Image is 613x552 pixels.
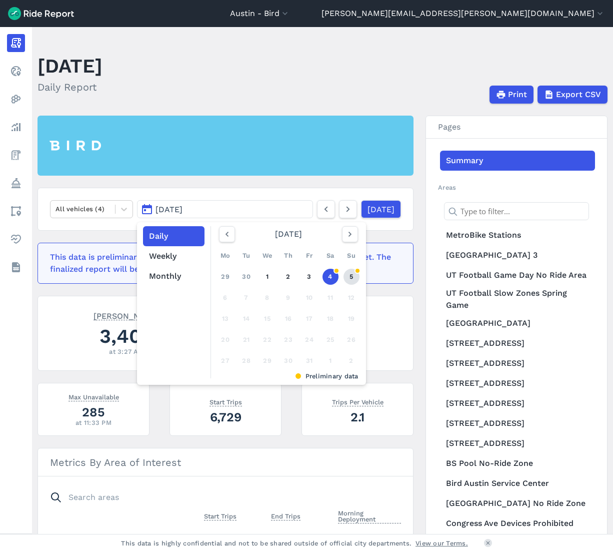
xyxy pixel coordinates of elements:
span: End Trips [271,510,300,520]
span: [DATE] [155,205,182,214]
a: Analyze [7,118,25,136]
span: Max Unavailable [68,391,119,401]
a: Summary [440,151,595,171]
a: 30 [238,269,254,285]
a: Bird Austin Service Center [440,473,595,493]
a: Realtime [7,62,25,80]
span: [PERSON_NAME] [93,310,160,320]
div: 31 [301,353,317,369]
a: [STREET_ADDRESS] [440,413,595,433]
a: UT Football Game Day No Ride Area [440,265,595,285]
a: Policy [7,174,25,192]
div: 14 [238,311,254,327]
a: Fees [7,146,25,164]
a: [STREET_ADDRESS] [440,333,595,353]
div: 9 [280,290,296,306]
span: Export CSV [556,89,601,101]
a: 1 [259,269,275,285]
div: [DATE] [215,226,362,242]
div: 2.1 [314,408,401,426]
input: Search areas [44,488,395,506]
div: 19 [343,311,359,327]
div: 10 [301,290,317,306]
a: Report [7,34,25,52]
a: [GEOGRAPHIC_DATA] [440,313,595,333]
a: 3 [301,269,317,285]
span: Morning Deployment [338,507,401,523]
div: Sa [322,248,338,264]
a: [STREET_ADDRESS] [440,353,595,373]
a: [STREET_ADDRESS] [440,433,595,453]
div: Preliminary data [218,371,358,381]
a: [STREET_ADDRESS] [440,373,595,393]
div: We [259,248,275,264]
div: 29 [259,353,275,369]
div: at 11:33 PM [50,418,137,427]
div: 22 [259,332,275,348]
div: 20 [217,332,233,348]
h3: Metrics By Area of Interest [38,448,413,476]
a: 2 [280,269,296,285]
a: 4 [322,269,338,285]
a: [DATE] [361,200,401,218]
button: [PERSON_NAME][EMAIL_ADDRESS][PERSON_NAME][DOMAIN_NAME] [321,8,605,20]
a: 29 [217,269,233,285]
h3: Pages [426,116,607,139]
div: Th [280,248,296,264]
div: Mo [217,248,233,264]
div: 27 [217,353,233,369]
div: 18 [322,311,338,327]
div: 21 [238,332,254,348]
a: 5 [343,269,359,285]
a: UT Football Slow Zones Spring Game [440,285,595,313]
a: Datasets [7,258,25,276]
div: Fr [301,248,317,264]
button: Print [489,86,533,104]
div: 11 [322,290,338,306]
img: Bird [49,141,101,151]
div: Su [343,248,359,264]
a: Congress Ave Devices Prohibited [440,513,595,533]
span: Start Trips [204,510,236,520]
h1: [DATE] [37,52,102,80]
button: Weekly [143,246,204,266]
button: Monthly [143,266,204,286]
div: 23 [280,332,296,348]
span: Print [508,89,527,101]
a: Heatmaps [7,90,25,108]
img: Ride Report [8,7,74,20]
a: View our Terms. [415,538,468,548]
div: 30 [280,353,296,369]
a: BS Pool No-Ride Zone [440,453,595,473]
h2: Daily Report [37,80,102,95]
div: 1 [322,353,338,369]
div: 7 [238,290,254,306]
a: MetroBike Stations [440,225,595,245]
div: 6,729 [182,408,269,426]
div: 15 [259,311,275,327]
a: Areas [7,202,25,220]
div: 8 [259,290,275,306]
button: Start Trips [204,510,236,522]
div: 26 [343,332,359,348]
div: 3,400 [50,322,203,350]
div: 285 [50,403,137,421]
div: 28 [238,353,254,369]
button: [DATE] [137,200,313,218]
div: 2 [343,353,359,369]
button: Austin - Bird [230,8,290,20]
a: [STREET_ADDRESS] [440,393,595,413]
div: 13 [217,311,233,327]
div: 16 [280,311,296,327]
button: Morning Deployment [338,507,401,525]
div: This data is preliminary and may be missing events that haven't been reported yet. The finalized ... [50,251,395,275]
button: Daily [143,226,204,246]
div: 25 [322,332,338,348]
div: Tu [238,248,254,264]
h2: Areas [438,183,595,192]
div: at 3:27 AM [50,347,203,356]
a: [GEOGRAPHIC_DATA] No Ride Zone [440,493,595,513]
button: Export CSV [537,86,607,104]
span: Trips Per Vehicle [332,396,383,406]
span: Start Trips [209,396,242,406]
